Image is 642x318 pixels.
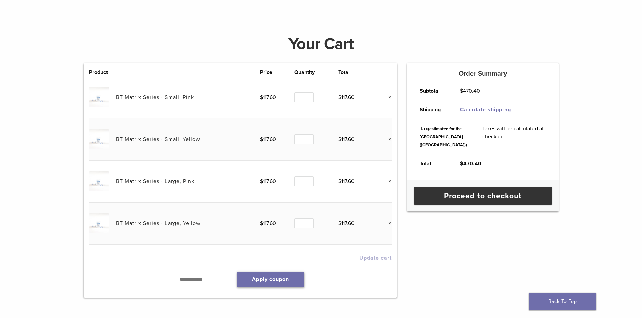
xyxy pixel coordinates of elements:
th: Price [260,68,295,76]
bdi: 470.40 [460,87,480,94]
th: Total [338,68,373,76]
span: $ [260,136,263,143]
a: BT Matrix Series - Small, Yellow [116,136,200,143]
bdi: 117.60 [338,220,355,227]
span: $ [260,178,263,185]
img: BT Matrix Series - Large, Pink [89,171,109,191]
button: Apply coupon [237,272,304,287]
th: Shipping [412,100,453,119]
bdi: 117.60 [338,178,355,185]
bdi: 117.60 [260,136,276,143]
button: Update cart [359,255,392,261]
th: Product [89,68,116,76]
span: $ [338,178,341,185]
a: Remove this item [383,93,392,102]
small: (estimated for the [GEOGRAPHIC_DATA] ([GEOGRAPHIC_DATA])) [420,126,467,148]
img: BT Matrix Series - Small, Pink [89,87,109,107]
span: $ [260,94,263,101]
a: Proceed to checkout [414,187,552,205]
span: $ [260,220,263,227]
h1: Your Cart [79,36,564,52]
a: BT Matrix Series - Small, Pink [116,94,194,101]
h5: Order Summary [407,70,559,78]
th: Total [412,154,453,173]
a: Remove this item [383,135,392,144]
th: Tax [412,119,475,154]
img: BT Matrix Series - Small, Yellow [89,129,109,149]
a: BT Matrix Series - Large, Yellow [116,220,201,227]
img: BT Matrix Series - Large, Yellow [89,213,109,233]
a: Back To Top [529,293,596,310]
a: Remove this item [383,177,392,186]
td: Taxes will be calculated at checkout [475,119,554,154]
bdi: 117.60 [338,136,355,143]
a: Remove this item [383,219,392,228]
bdi: 117.60 [260,94,276,101]
th: Quantity [294,68,338,76]
span: $ [338,136,341,143]
bdi: 117.60 [260,220,276,227]
a: BT Matrix Series - Large, Pink [116,178,194,185]
bdi: 117.60 [260,178,276,185]
span: $ [460,87,463,94]
span: $ [338,94,341,101]
bdi: 470.40 [460,160,481,167]
bdi: 117.60 [338,94,355,101]
span: $ [338,220,341,227]
a: Calculate shipping [460,106,511,113]
th: Subtotal [412,81,453,100]
span: $ [460,160,463,167]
